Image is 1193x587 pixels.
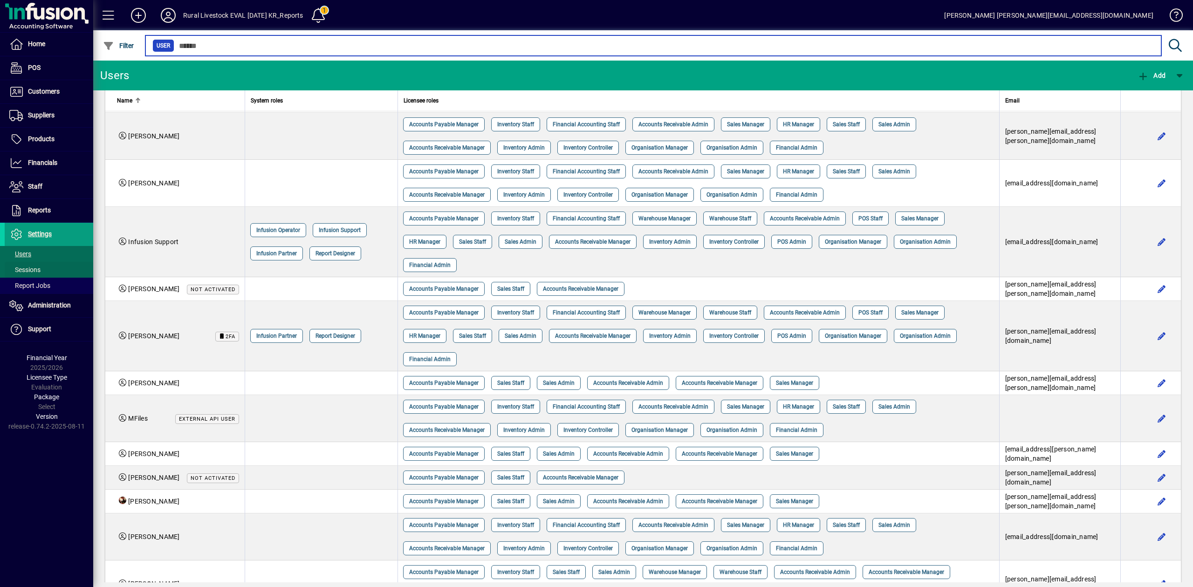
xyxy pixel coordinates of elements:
[709,214,751,223] span: Warehouse Staff
[878,167,910,176] span: Sales Admin
[777,331,806,341] span: POS Admin
[706,544,757,553] span: Organisation Admin
[28,111,55,119] span: Suppliers
[459,331,486,341] span: Sales Staff
[497,284,524,293] span: Sales Staff
[256,225,300,235] span: Infusion Operator
[776,544,817,553] span: Financial Admin
[28,40,45,48] span: Home
[256,331,297,341] span: Infusion Partner
[28,230,52,238] span: Settings
[727,402,764,411] span: Sales Manager
[1154,328,1169,343] button: Edit
[1154,375,1169,390] button: Edit
[128,474,179,481] span: [PERSON_NAME]
[409,237,440,246] span: HR Manager
[409,449,479,458] span: Accounts Payable Manager
[783,402,814,411] span: HR Manager
[543,473,618,482] span: Accounts Receivable Manager
[319,225,361,235] span: Infusion Support
[5,104,93,127] a: Suppliers
[128,450,179,457] span: [PERSON_NAME]
[563,143,613,152] span: Inventory Controller
[783,120,814,129] span: HR Manager
[783,167,814,176] span: HR Manager
[649,567,701,577] span: Warehouse Manager
[153,7,183,24] button: Profile
[497,520,534,530] span: Inventory Staff
[638,402,708,411] span: Accounts Receivable Admin
[1154,411,1169,426] button: Edit
[1005,445,1097,462] span: [EMAIL_ADDRESS][PERSON_NAME][DOMAIN_NAME]
[783,520,814,530] span: HR Manager
[833,167,860,176] span: Sales Staff
[858,214,883,223] span: POS Staff
[833,120,860,129] span: Sales Staff
[900,331,951,341] span: Organisation Admin
[631,143,688,152] span: Organisation Manager
[157,41,170,50] span: User
[497,378,524,388] span: Sales Staff
[631,544,688,553] span: Organisation Manager
[5,151,93,175] a: Financials
[128,285,179,293] span: [PERSON_NAME]
[543,449,575,458] span: Sales Admin
[900,237,951,246] span: Organisation Admin
[553,402,620,411] span: Financial Accounting Staff
[706,190,757,199] span: Organisation Admin
[117,96,239,106] div: Name
[833,402,860,411] span: Sales Staff
[128,415,148,422] span: MFiles
[27,374,67,381] span: Licensee Type
[1005,469,1097,486] span: [PERSON_NAME][EMAIL_ADDRESS][DOMAIN_NAME]
[183,8,303,23] div: Rural Livestock EVAL [DATE] KR_Reports
[28,325,51,333] span: Support
[128,179,179,187] span: [PERSON_NAME]
[5,246,93,262] a: Users
[825,331,881,341] span: Organisation Manager
[1163,2,1181,32] a: Knowledge Base
[9,266,41,273] span: Sessions
[117,96,132,106] span: Name
[191,475,235,481] span: Not activated
[776,497,813,506] span: Sales Manager
[780,567,850,577] span: Accounts Receivable Admin
[505,237,536,246] span: Sales Admin
[770,308,840,317] span: Accounts Receivable Admin
[593,497,663,506] span: Accounts Receivable Admin
[1154,176,1169,191] button: Edit
[9,282,50,289] span: Report Jobs
[901,214,939,223] span: Sales Manager
[503,143,545,152] span: Inventory Admin
[497,473,524,482] span: Sales Staff
[878,402,910,411] span: Sales Admin
[404,96,439,106] span: Licensee roles
[1154,529,1169,544] button: Edit
[543,284,618,293] span: Accounts Receivable Manager
[682,497,757,506] span: Accounts Receivable Manager
[5,262,93,278] a: Sessions
[5,128,93,151] a: Products
[256,249,297,258] span: Infusion Partner
[1005,533,1098,540] span: [EMAIL_ADDRESS][DOMAIN_NAME]
[497,449,524,458] span: Sales Staff
[777,237,806,246] span: POS Admin
[709,237,759,246] span: Inventory Controller
[727,520,764,530] span: Sales Manager
[409,425,485,435] span: Accounts Receivable Manager
[776,143,817,152] span: Financial Admin
[553,214,620,223] span: Financial Accounting Staff
[1005,328,1097,344] span: [PERSON_NAME][EMAIL_ADDRESS][DOMAIN_NAME]
[706,425,757,435] span: Organisation Admin
[638,214,691,223] span: Warehouse Manager
[1005,493,1097,510] span: [PERSON_NAME][EMAIL_ADDRESS][PERSON_NAME][DOMAIN_NAME]
[638,308,691,317] span: Warehouse Manager
[593,449,663,458] span: Accounts Receivable Admin
[497,497,524,506] span: Sales Staff
[100,68,140,83] div: Users
[720,567,761,577] span: Warehouse Staff
[5,56,93,80] a: POS
[563,544,613,553] span: Inventory Controller
[776,190,817,199] span: Financial Admin
[5,80,93,103] a: Customers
